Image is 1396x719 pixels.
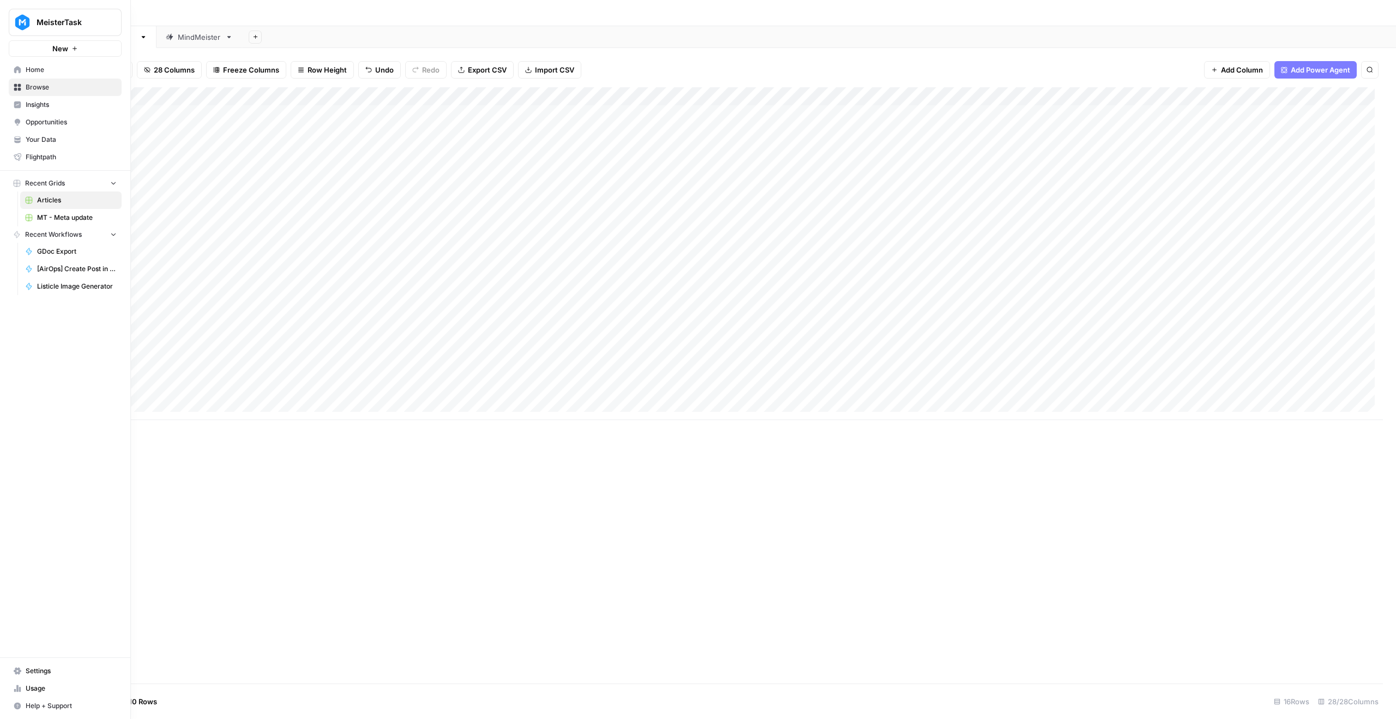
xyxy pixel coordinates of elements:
[37,213,117,223] span: MT - Meta update
[13,13,32,32] img: MeisterTask Logo
[37,17,103,28] span: MeisterTask
[25,230,82,239] span: Recent Workflows
[1291,64,1350,75] span: Add Power Agent
[9,61,122,79] a: Home
[26,666,117,676] span: Settings
[37,281,117,291] span: Listicle Image Generator
[1314,693,1383,710] div: 28/28 Columns
[9,131,122,148] a: Your Data
[1204,61,1270,79] button: Add Column
[291,61,354,79] button: Row Height
[26,65,117,75] span: Home
[20,260,122,278] a: [AirOps] Create Post in StoryBlok
[358,61,401,79] button: Undo
[535,64,574,75] span: Import CSV
[206,61,286,79] button: Freeze Columns
[9,40,122,57] button: New
[518,61,581,79] button: Import CSV
[157,26,242,48] a: MindMeister
[9,662,122,680] a: Settings
[26,135,117,145] span: Your Data
[20,209,122,226] a: MT - Meta update
[9,175,122,191] button: Recent Grids
[20,191,122,209] a: Articles
[9,226,122,243] button: Recent Workflows
[37,195,117,205] span: Articles
[1221,64,1263,75] span: Add Column
[52,43,68,54] span: New
[20,278,122,295] a: Listicle Image Generator
[9,96,122,113] a: Insights
[37,247,117,256] span: GDoc Export
[26,100,117,110] span: Insights
[1269,693,1314,710] div: 16 Rows
[422,64,440,75] span: Redo
[178,32,221,43] div: MindMeister
[26,701,117,711] span: Help + Support
[9,9,122,36] button: Workspace: MeisterTask
[25,178,65,188] span: Recent Grids
[405,61,447,79] button: Redo
[223,64,279,75] span: Freeze Columns
[20,243,122,260] a: GDoc Export
[26,117,117,127] span: Opportunities
[154,64,195,75] span: 28 Columns
[1274,61,1357,79] button: Add Power Agent
[26,684,117,693] span: Usage
[9,113,122,131] a: Opportunities
[26,82,117,92] span: Browse
[308,64,347,75] span: Row Height
[26,152,117,162] span: Flightpath
[9,79,122,96] a: Browse
[9,148,122,166] a: Flightpath
[375,64,394,75] span: Undo
[468,64,507,75] span: Export CSV
[9,680,122,697] a: Usage
[9,697,122,715] button: Help + Support
[113,696,157,707] span: Add 10 Rows
[37,264,117,274] span: [AirOps] Create Post in StoryBlok
[451,61,514,79] button: Export CSV
[137,61,202,79] button: 28 Columns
